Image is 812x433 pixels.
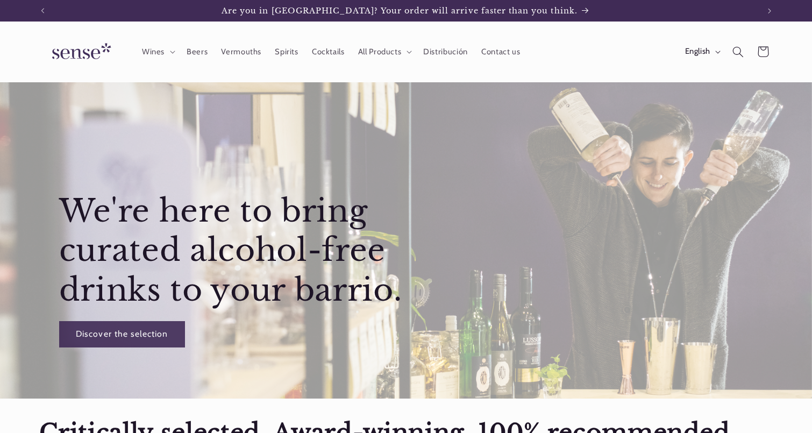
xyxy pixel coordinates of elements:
[423,47,468,57] span: Distribución
[275,47,298,57] span: Spirits
[417,40,475,63] a: Distribución
[59,191,403,310] h2: We're here to bring curated alcohol-free drinks to your barrio.
[59,321,184,347] a: Discover the selection
[135,40,180,63] summary: Wines
[221,47,261,57] span: Vermouths
[222,6,578,16] span: Are you in [GEOGRAPHIC_DATA]? Your order will arrive faster than you think.
[215,40,268,63] a: Vermouths
[351,40,417,63] summary: All Products
[35,32,124,72] a: Sense
[39,37,120,67] img: Sense
[678,41,725,62] button: English
[142,47,165,57] span: Wines
[481,47,520,57] span: Contact us
[312,47,345,57] span: Cocktails
[268,40,305,63] a: Spirits
[187,47,208,57] span: Beers
[474,40,527,63] a: Contact us
[305,40,351,63] a: Cocktails
[180,40,214,63] a: Beers
[685,46,710,58] span: English
[725,39,750,64] summary: Search
[358,47,402,57] span: All Products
